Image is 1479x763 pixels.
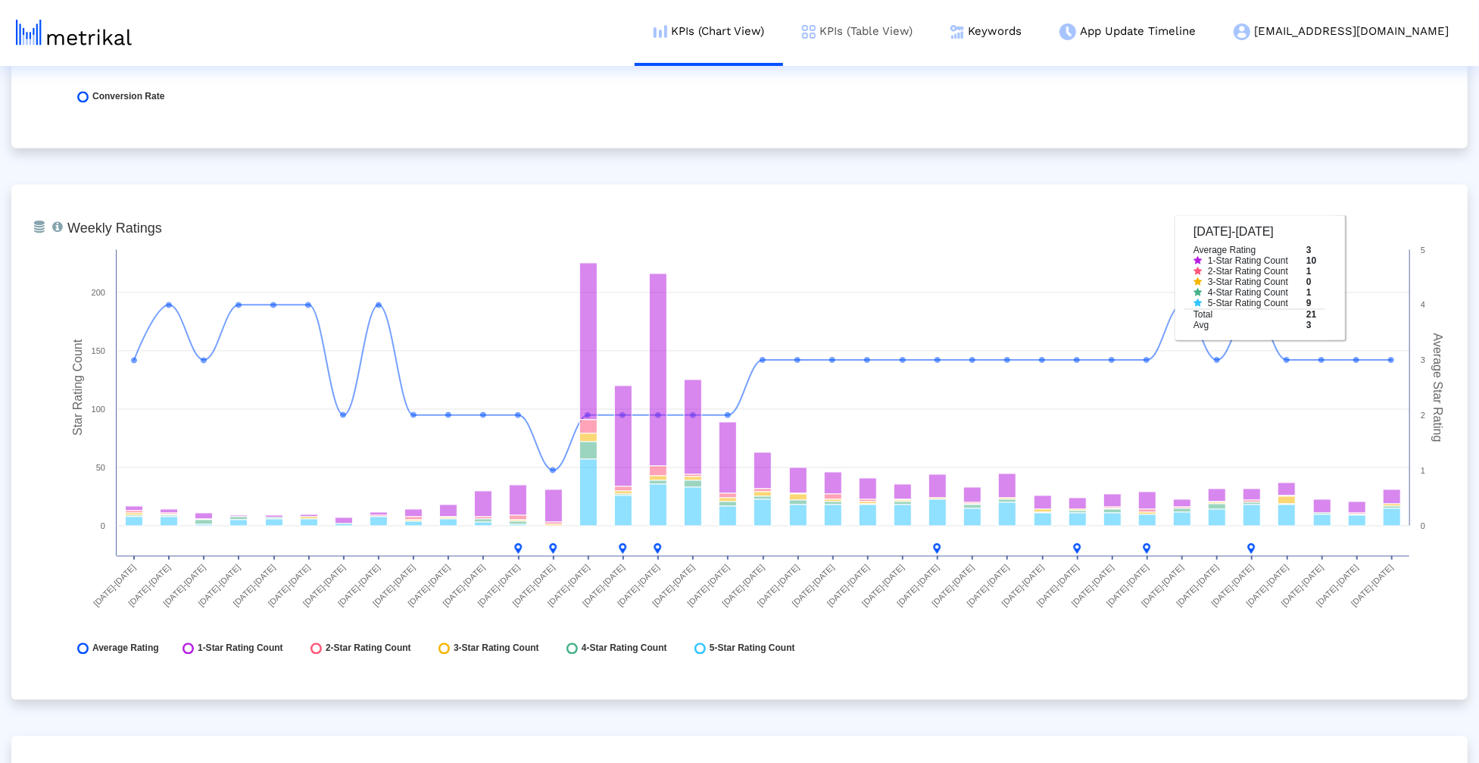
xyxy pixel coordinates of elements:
img: my-account-menu-icon.png [1234,23,1250,40]
img: keywords.png [950,25,964,39]
text: [DATE]-[DATE] [1209,563,1255,608]
text: 50 [96,464,105,473]
text: [DATE]-[DATE] [1000,563,1046,608]
text: [DATE]-[DATE] [1280,563,1325,608]
text: [DATE]-[DATE] [476,563,522,608]
text: [DATE]-[DATE] [371,563,417,608]
span: Conversion Rate [92,92,164,103]
text: [DATE]-[DATE] [616,563,661,608]
text: [DATE]-[DATE] [581,563,626,608]
text: [DATE]-[DATE] [720,563,766,608]
text: [DATE]-[DATE] [791,563,836,608]
img: kpi-chart-menu-icon.png [654,25,667,38]
text: [DATE]-[DATE] [301,563,347,608]
text: 100 [92,405,105,414]
text: [DATE]-[DATE] [267,563,312,608]
text: [DATE]-[DATE] [196,563,242,608]
text: 4 [1421,301,1425,310]
text: [DATE]-[DATE] [1350,563,1395,608]
text: [DATE]-[DATE] [1105,563,1150,608]
text: [DATE]-[DATE] [965,563,1010,608]
img: metrical-logo-light.png [16,20,132,45]
span: 5-Star Rating Count [710,643,795,655]
text: [DATE]-[DATE] [126,563,172,608]
text: [DATE]-[DATE] [441,563,486,608]
text: [DATE]-[DATE] [546,563,591,608]
text: [DATE]-[DATE] [1070,563,1115,608]
text: [DATE]-[DATE] [161,563,207,608]
text: [DATE]-[DATE] [756,563,801,608]
tspan: Average Star Rating [1431,333,1444,442]
text: 0 [1421,522,1425,531]
text: [DATE]-[DATE] [860,563,906,608]
text: [DATE]-[DATE] [1175,563,1220,608]
span: 3-Star Rating Count [454,643,539,655]
text: [DATE]-[DATE] [232,563,277,608]
text: [DATE]-[DATE] [1035,563,1081,608]
text: [DATE]-[DATE] [1244,563,1290,608]
img: kpi-table-menu-icon.png [802,25,816,39]
span: Average Rating [92,643,159,655]
text: [DATE]-[DATE] [92,563,137,608]
text: [DATE]-[DATE] [895,563,941,608]
text: 150 [92,347,105,356]
text: 0 [101,522,105,531]
text: [DATE]-[DATE] [1315,563,1360,608]
text: [DATE]-[DATE] [651,563,696,608]
text: 5 [1421,246,1425,255]
span: 1-Star Rating Count [198,643,283,655]
tspan: Star Rating Count [71,339,84,436]
img: app-update-menu-icon.png [1059,23,1076,40]
text: [DATE]-[DATE] [930,563,975,608]
tspan: Weekly Ratings [67,221,162,236]
span: 4-Star Rating Count [582,643,667,655]
text: 3 [1421,356,1425,365]
text: 200 [92,289,105,298]
text: [DATE]-[DATE] [511,563,557,608]
span: 2-Star Rating Count [326,643,411,655]
text: 1 [1421,467,1425,476]
text: [DATE]-[DATE] [685,563,731,608]
text: [DATE]-[DATE] [825,563,871,608]
text: 2 [1421,411,1425,421]
text: [DATE]-[DATE] [1140,563,1185,608]
text: [DATE]-[DATE] [336,563,382,608]
text: [DATE]-[DATE] [406,563,451,608]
